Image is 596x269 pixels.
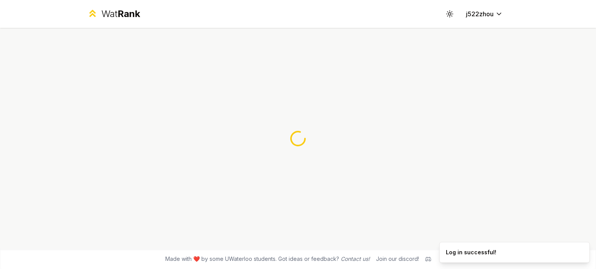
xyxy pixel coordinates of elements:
span: Made with ❤️ by some UWaterloo students. Got ideas or feedback? [165,255,370,263]
div: Log in successful! [446,248,496,256]
a: WatRank [87,8,140,20]
span: j522zhou [466,9,494,19]
div: Wat [101,8,140,20]
span: Rank [118,8,140,19]
a: Contact us! [341,255,370,262]
button: j522zhou [460,7,509,21]
div: Join our discord! [376,255,419,263]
